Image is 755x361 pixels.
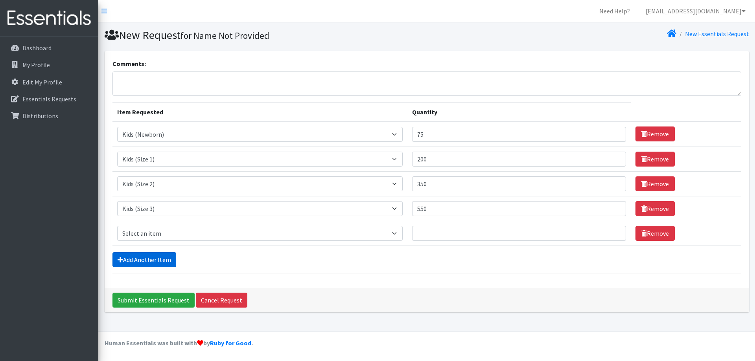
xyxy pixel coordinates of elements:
th: Quantity [407,102,631,122]
a: Remove [635,176,675,191]
a: My Profile [3,57,95,73]
img: HumanEssentials [3,5,95,31]
strong: Human Essentials was built with by . [105,339,253,347]
p: Dashboard [22,44,52,52]
th: Item Requested [112,102,408,122]
a: New Essentials Request [685,30,749,38]
a: Dashboard [3,40,95,56]
a: Remove [635,201,675,216]
a: Remove [635,126,675,141]
label: Comments: [112,59,146,68]
small: for Name Not Provided [180,30,269,41]
p: Essentials Requests [22,95,76,103]
a: Remove [635,152,675,167]
a: [EMAIL_ADDRESS][DOMAIN_NAME] [639,3,752,19]
a: Ruby for Good [210,339,251,347]
a: Edit My Profile [3,74,95,90]
a: Essentials Requests [3,91,95,107]
p: Edit My Profile [22,78,62,86]
a: Add Another Item [112,252,176,267]
h1: New Request [105,28,424,42]
p: My Profile [22,61,50,69]
input: Submit Essentials Request [112,293,195,308]
a: Distributions [3,108,95,124]
a: Remove [635,226,675,241]
a: Cancel Request [196,293,247,308]
a: Need Help? [593,3,636,19]
p: Distributions [22,112,58,120]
